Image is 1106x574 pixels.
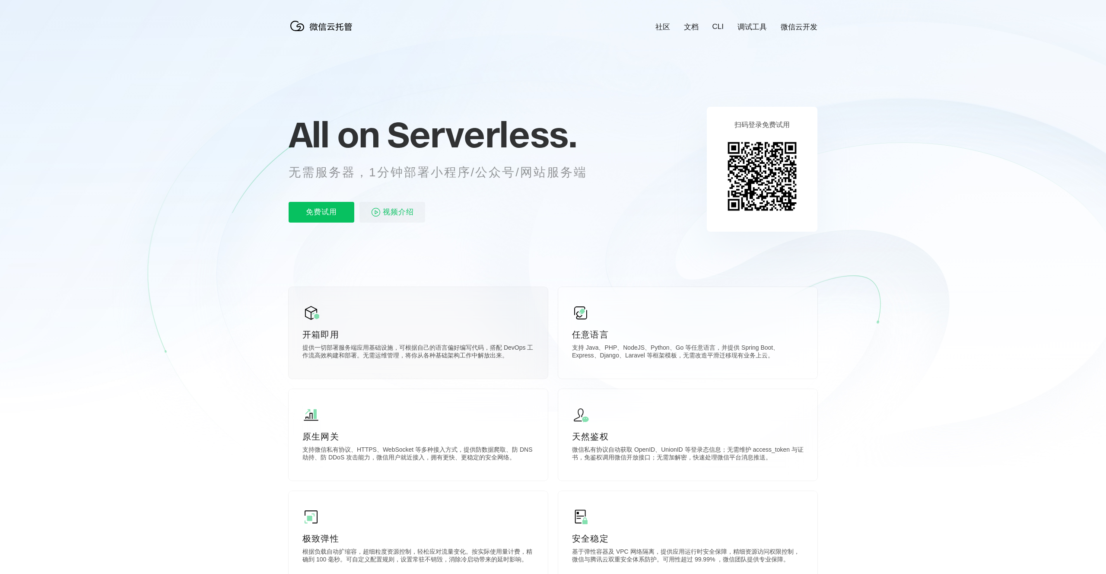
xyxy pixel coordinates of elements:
p: 原生网关 [302,430,534,443]
p: 开箱即用 [302,328,534,341]
p: 基于弹性容器及 VPC 网络隔离，提供应用运行时安全保障，精细资源访问权限控制，微信与腾讯云双重安全体系防护。可用性超过 99.99% ，微信团队提供专业保障。 [572,548,804,565]
span: Serverless. [387,113,577,156]
a: 微信云开发 [781,22,817,32]
img: 微信云托管 [289,17,358,35]
p: 天然鉴权 [572,430,804,443]
p: 支持 Java、PHP、NodeJS、Python、Go 等任意语言，并提供 Spring Boot、Express、Django、Laravel 等框架模板，无需改造平滑迁移现有业务上云。 [572,344,804,361]
p: 扫码登录免费试用 [734,121,790,130]
a: 调试工具 [737,22,767,32]
span: 视频介绍 [383,202,414,223]
p: 提供一切部署服务端应用基础设施，可根据自己的语言偏好编写代码，搭配 DevOps 工作流高效构建和部署。无需运维管理，将你从各种基础架构工作中解放出来。 [302,344,534,361]
span: All on [289,113,379,156]
a: CLI [712,22,724,31]
p: 安全稳定 [572,533,804,545]
p: 任意语言 [572,328,804,341]
a: 文档 [684,22,699,32]
p: 支持微信私有协议、HTTPS、WebSocket 等多种接入方式，提供防数据爬取、防 DNS 劫持、防 DDoS 攻击能力，微信用户就近接入，拥有更快、更稳定的安全网络。 [302,446,534,463]
p: 无需服务器，1分钟部署小程序/公众号/网站服务端 [289,164,603,181]
p: 微信私有协议自动获取 OpenID、UnionID 等登录态信息；无需维护 access_token 与证书，免鉴权调用微信开放接口；无需加解密，快速处理微信平台消息推送。 [572,446,804,463]
a: 微信云托管 [289,29,358,36]
img: video_play.svg [371,207,381,217]
p: 极致弹性 [302,533,534,545]
p: 免费试用 [289,202,354,223]
a: 社区 [655,22,670,32]
p: 根据负载自动扩缩容，超细粒度资源控制，轻松应对流量变化。按实际使用量计费，精确到 100 毫秒。可自定义配置规则，设置常驻不销毁，消除冷启动带来的延时影响。 [302,548,534,565]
